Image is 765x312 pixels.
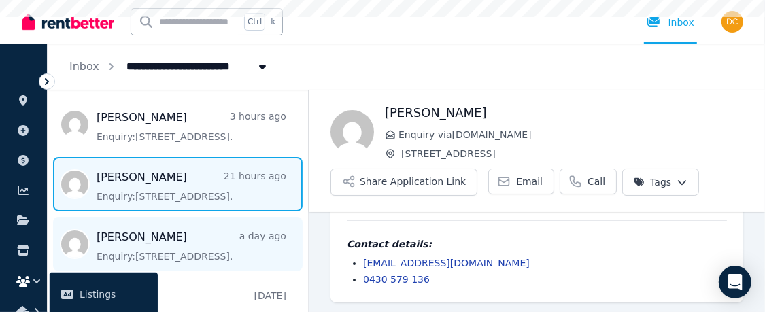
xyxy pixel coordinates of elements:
a: Email [488,169,554,194]
span: Listings [80,286,147,302]
a: [PERSON_NAME]21 hours agoEnquiry:[STREET_ADDRESS]. [97,169,286,203]
span: Enquiry via [DOMAIN_NAME] [398,128,743,141]
span: Email [516,175,543,188]
a: [PERSON_NAME]a day agoEnquiry:[STREET_ADDRESS]. [97,229,286,263]
span: Tags [634,175,671,189]
div: Open Intercom Messenger [719,266,751,298]
a: 0430 579 136 [363,274,430,285]
span: k [271,16,275,27]
span: [STREET_ADDRESS] [401,147,743,160]
a: Inbox [69,60,99,73]
a: [PERSON_NAME]3 hours agoEnquiry:[STREET_ADDRESS]. [97,109,286,143]
img: RentBetter [22,12,114,32]
img: Cynthia Kiptoo [330,110,374,154]
span: Ctrl [244,13,265,31]
span: Call [588,175,605,188]
nav: Breadcrumb [48,44,291,90]
img: Dhiraj Chhetri [721,11,743,33]
h1: [PERSON_NAME] [385,103,743,122]
a: Call [560,169,617,194]
a: Listings [55,281,152,308]
div: Inbox [647,16,694,29]
h4: Contact details: [347,237,727,251]
a: [EMAIL_ADDRESS][DOMAIN_NAME] [363,258,530,268]
button: Tags [622,169,699,196]
button: Share Application Link [330,169,477,196]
